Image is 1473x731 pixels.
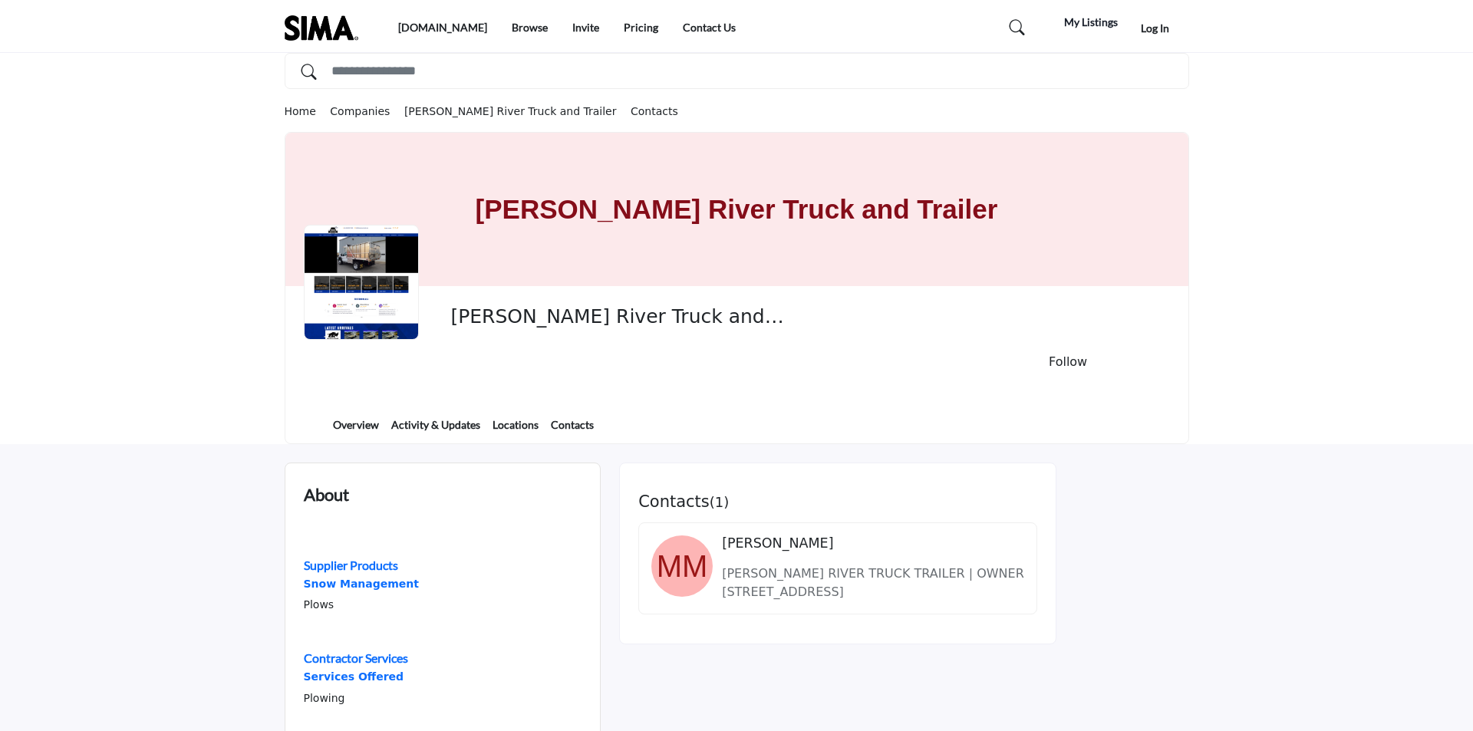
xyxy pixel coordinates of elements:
[572,21,599,34] a: Invite
[1042,13,1118,31] div: My Listings
[550,417,595,443] a: Contacts
[715,494,723,510] span: 1
[304,692,345,704] a: Plowing
[624,21,658,34] a: Pricing
[398,21,487,34] a: [DOMAIN_NAME]
[304,575,420,594] a: Snow Management
[638,492,729,512] h3: Contacts
[1141,21,1169,35] span: Log In
[304,575,420,594] div: Snow management involves the removal, relocation, and mitigation of snow accumulation on roads, w...
[304,558,398,572] b: Supplier Products
[304,598,334,611] a: Plows
[304,667,408,687] div: Services Offered refers to the specific products, assistance, or expertise a business provides to...
[304,667,408,687] a: Services Offered
[390,417,481,443] a: Activity & Updates
[1064,15,1118,29] h5: My Listings
[304,525,334,556] button: Category Icon
[285,53,1189,89] input: Search Solutions
[304,653,408,665] a: Contractor Services
[332,417,380,443] a: Overview
[476,133,998,286] h1: [PERSON_NAME] River Truck and Trailer
[330,105,404,117] a: Companies
[651,535,713,597] img: image
[710,494,730,510] span: ( )
[404,105,617,117] a: [PERSON_NAME] River Truck and Trailer
[1152,356,1170,368] button: More details
[304,482,349,507] h2: About
[285,105,331,117] a: Home
[512,21,548,34] a: Browse
[304,618,334,649] button: Category Icon
[722,583,1024,601] p: [STREET_ADDRESS]
[492,417,539,443] a: Locations
[722,565,1024,583] p: [PERSON_NAME] RIVER TRUCK TRAILER | OWNER
[304,560,398,572] a: Supplier Products
[450,305,796,330] span: Hudson River Truck and Trailer
[683,21,736,34] a: Contact Us
[285,15,366,41] img: site Logo
[993,345,1144,379] button: Follow
[722,535,833,552] h4: [PERSON_NAME]
[996,15,1034,41] a: Search
[620,105,678,117] a: Contacts
[967,356,985,368] button: Like
[304,650,408,665] b: Contractor Services
[1122,15,1189,43] button: Log In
